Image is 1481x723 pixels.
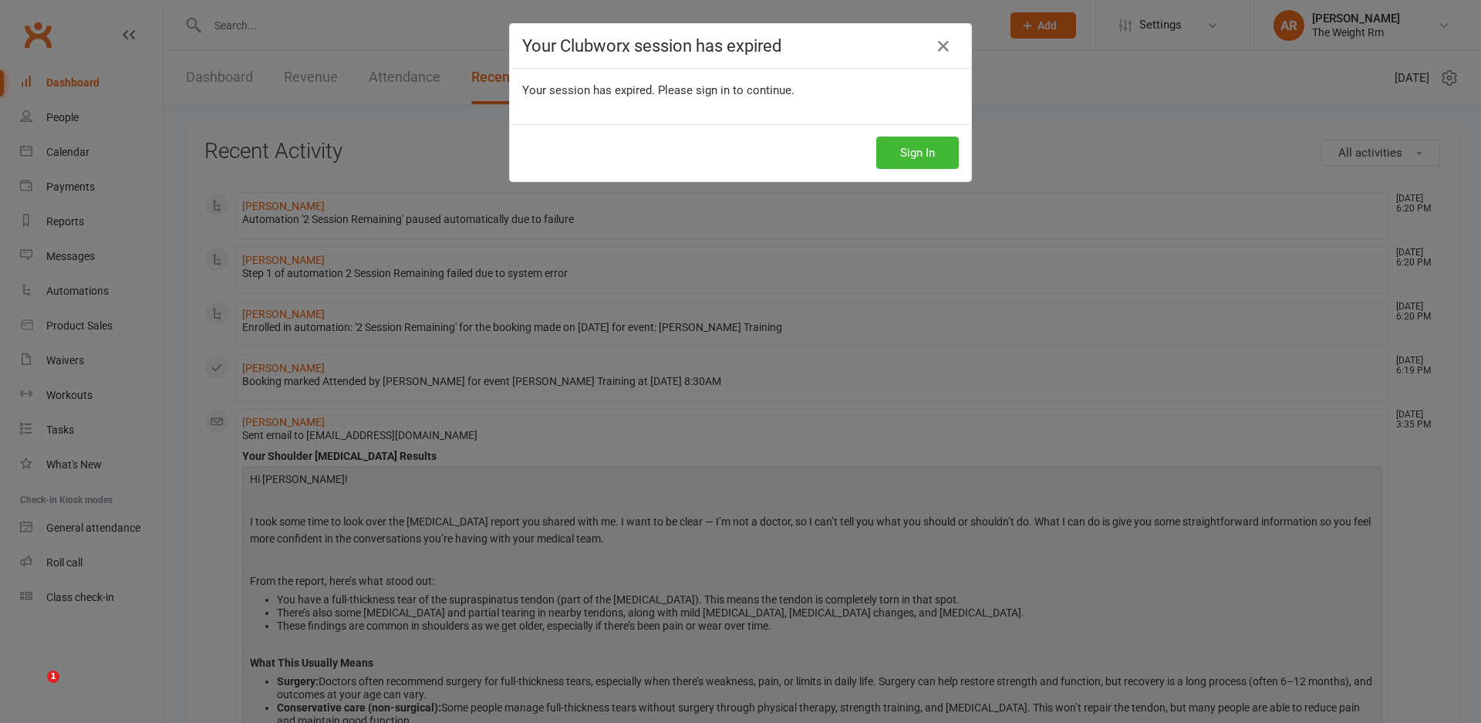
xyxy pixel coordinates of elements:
span: Your session has expired. Please sign in to continue. [522,83,794,97]
iframe: Intercom live chat [15,671,52,708]
h4: Your Clubworx session has expired [522,36,959,56]
button: Sign In [876,137,959,169]
span: 1 [47,671,59,683]
a: Close [931,34,956,59]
